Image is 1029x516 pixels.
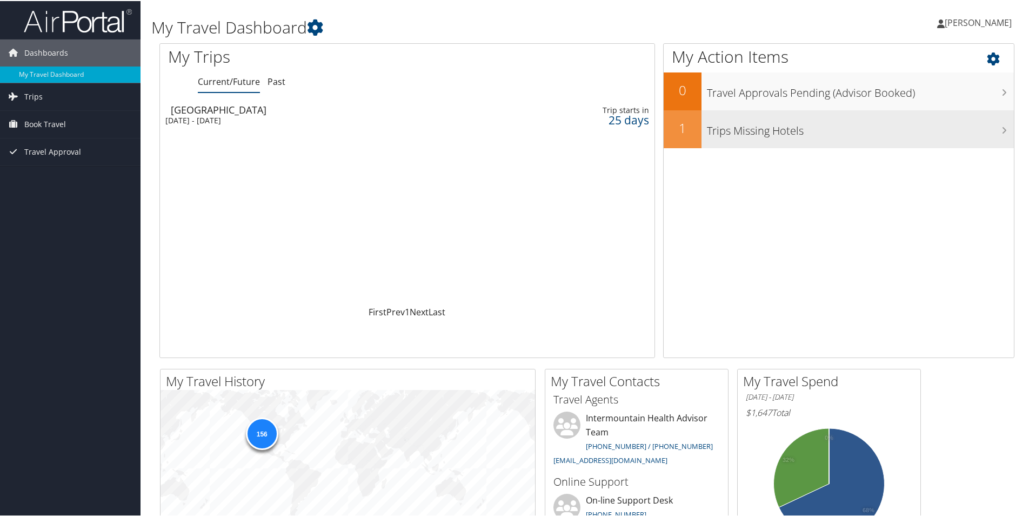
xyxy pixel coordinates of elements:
h3: Trips Missing Hotels [707,117,1014,137]
h2: My Travel Contacts [551,371,728,389]
h1: My Travel Dashboard [151,15,732,38]
a: 0Travel Approvals Pending (Advisor Booked) [664,71,1014,109]
h3: Travel Approvals Pending (Advisor Booked) [707,79,1014,100]
a: 1Trips Missing Hotels [664,109,1014,147]
a: Current/Future [198,75,260,87]
span: Dashboards [24,38,68,65]
h2: 0 [664,80,701,98]
span: [PERSON_NAME] [945,16,1012,28]
a: [EMAIL_ADDRESS][DOMAIN_NAME] [553,454,667,464]
span: Travel Approval [24,137,81,164]
h2: My Travel Spend [743,371,920,389]
a: 1 [405,305,410,317]
tspan: 0% [825,434,833,440]
div: [GEOGRAPHIC_DATA] [171,104,479,114]
div: 156 [245,416,278,449]
tspan: 68% [863,506,874,513]
h1: My Trips [168,44,440,67]
div: 25 days [540,114,649,124]
a: Next [410,305,429,317]
div: Trip starts in [540,104,649,114]
a: Last [429,305,445,317]
h6: Total [746,406,912,418]
h2: My Travel History [166,371,535,389]
h3: Travel Agents [553,391,720,406]
h6: [DATE] - [DATE] [746,391,912,401]
a: Past [268,75,285,87]
span: Trips [24,82,43,109]
a: [PERSON_NAME] [937,5,1023,38]
a: Prev [386,305,405,317]
a: First [369,305,386,317]
span: Book Travel [24,110,66,137]
h1: My Action Items [664,44,1014,67]
tspan: 32% [783,456,794,462]
li: Intermountain Health Advisor Team [548,411,725,468]
img: airportal-logo.png [24,7,132,32]
h2: 1 [664,118,701,136]
a: [PHONE_NUMBER] / [PHONE_NUMBER] [586,440,713,450]
h3: Online Support [553,473,720,488]
div: [DATE] - [DATE] [165,115,474,124]
span: $1,647 [746,406,772,418]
